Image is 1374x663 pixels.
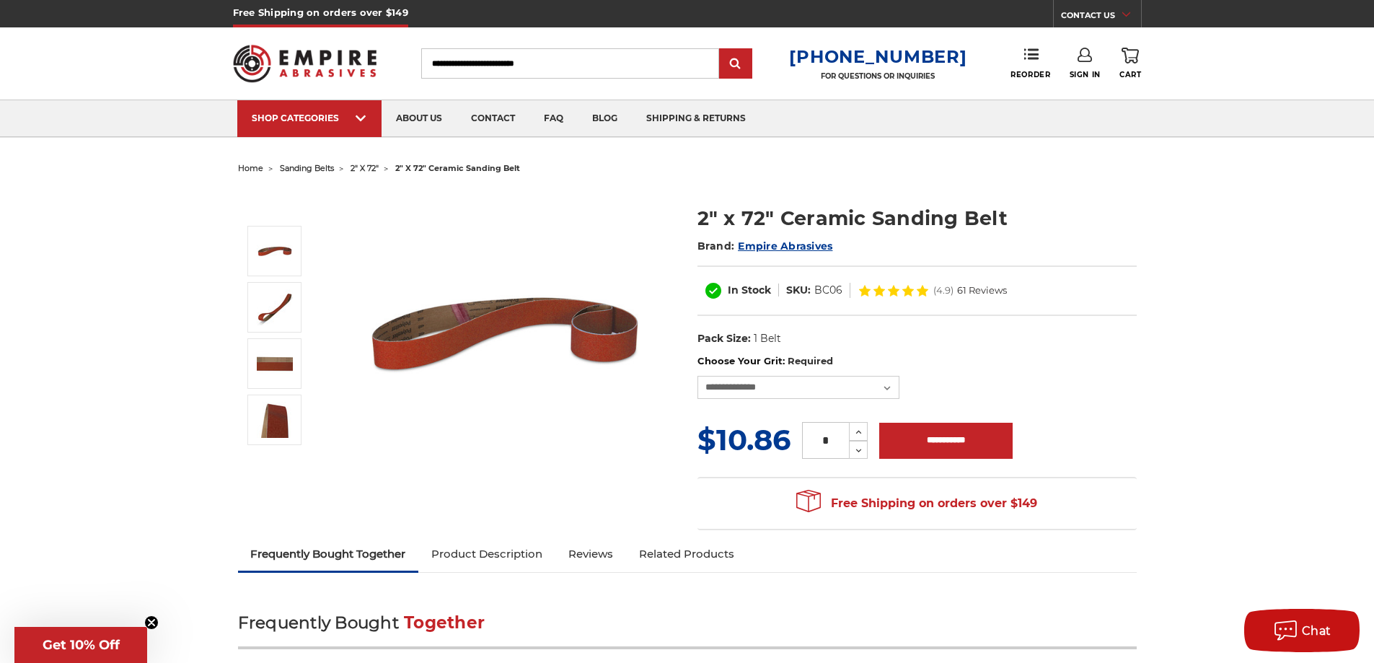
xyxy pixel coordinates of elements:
[418,538,555,570] a: Product Description
[933,286,954,295] span: (4.9)
[738,240,832,253] a: Empire Abrasives
[404,612,485,633] span: Together
[1070,70,1101,79] span: Sign In
[697,422,791,457] span: $10.86
[796,489,1037,518] span: Free Shipping on orders over $149
[257,346,293,382] img: 2" x 72" Cer Sanding Belt
[789,71,966,81] p: FOR QUESTIONS OR INQUIRIES
[754,331,781,346] dd: 1 Belt
[555,538,626,570] a: Reviews
[814,283,842,298] dd: BC06
[1010,70,1050,79] span: Reorder
[457,100,529,137] a: contact
[351,163,379,173] a: 2" x 72"
[1010,48,1050,79] a: Reorder
[43,637,120,653] span: Get 10% Off
[361,189,650,478] img: 2" x 72" Ceramic Pipe Sanding Belt
[1244,609,1360,652] button: Chat
[626,538,747,570] a: Related Products
[697,240,735,253] span: Brand:
[1302,624,1331,638] span: Chat
[144,615,159,630] button: Close teaser
[632,100,760,137] a: shipping & returns
[280,163,334,173] a: sanding belts
[14,627,147,663] div: Get 10% OffClose teaser
[257,233,293,269] img: 2" x 72" Ceramic Pipe Sanding Belt
[957,286,1007,295] span: 61 Reviews
[788,355,833,366] small: Required
[1119,48,1141,79] a: Cart
[238,163,263,173] a: home
[697,354,1137,369] label: Choose Your Grit:
[789,46,966,67] a: [PHONE_NUMBER]
[233,35,377,92] img: Empire Abrasives
[697,331,751,346] dt: Pack Size:
[1061,7,1141,27] a: CONTACT US
[721,50,750,79] input: Submit
[697,204,1137,232] h1: 2" x 72" Ceramic Sanding Belt
[578,100,632,137] a: blog
[257,402,293,438] img: 2" x 72" - Ceramic Sanding Belt
[728,284,771,297] span: In Stock
[1119,70,1141,79] span: Cart
[382,100,457,137] a: about us
[238,538,419,570] a: Frequently Bought Together
[395,163,520,173] span: 2" x 72" ceramic sanding belt
[257,289,293,325] img: 2" x 72" Ceramic Sanding Belt
[238,612,399,633] span: Frequently Bought
[529,100,578,137] a: faq
[252,113,367,123] div: SHOP CATEGORIES
[786,283,811,298] dt: SKU:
